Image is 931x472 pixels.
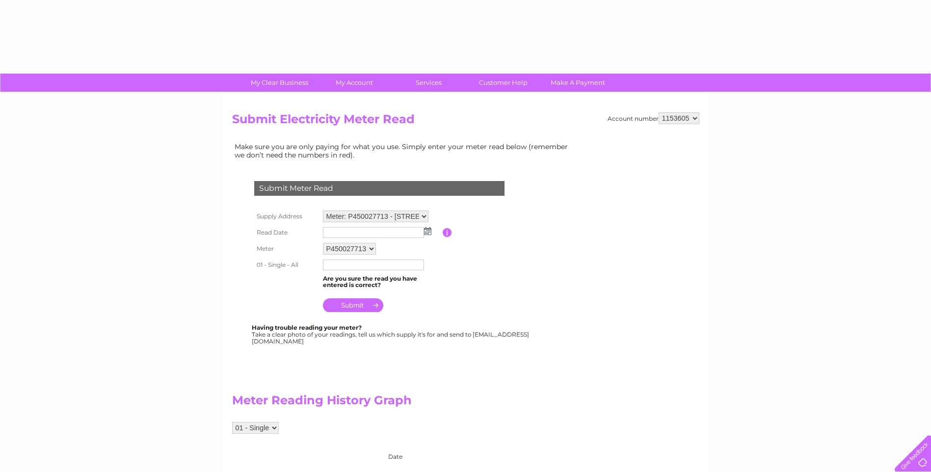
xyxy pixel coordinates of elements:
th: Supply Address [252,208,320,225]
td: Are you sure the read you have entered is correct? [320,273,443,291]
input: Information [443,228,452,237]
div: Account number [608,112,699,124]
th: Read Date [252,225,320,240]
div: Take a clear photo of your readings, tell us which supply it's for and send to [EMAIL_ADDRESS][DO... [252,324,531,344]
h2: Submit Electricity Meter Read [232,112,699,131]
a: Make A Payment [537,74,618,92]
a: Services [388,74,469,92]
td: Make sure you are only paying for what you use. Simply enter your meter read below (remember we d... [232,140,576,161]
div: Date [232,444,576,460]
a: My Account [314,74,395,92]
div: Submit Meter Read [254,181,505,196]
b: Having trouble reading your meter? [252,324,362,331]
th: Meter [252,240,320,257]
input: Submit [323,298,383,312]
a: My Clear Business [239,74,320,92]
a: Customer Help [463,74,544,92]
img: ... [424,227,431,235]
th: 01 - Single - All [252,257,320,273]
h2: Meter Reading History Graph [232,393,576,412]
